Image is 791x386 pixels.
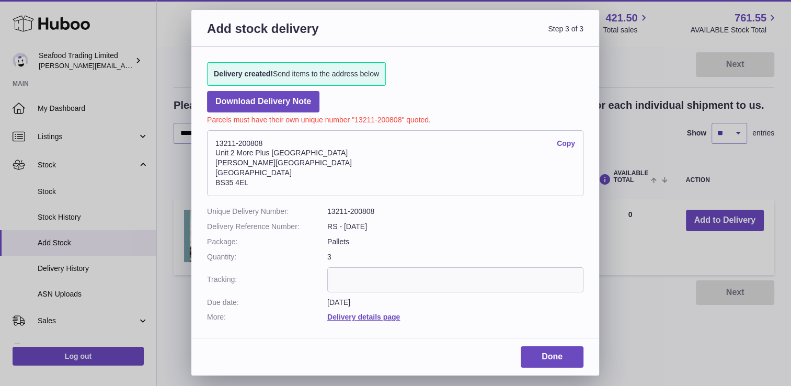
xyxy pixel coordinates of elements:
[207,20,395,49] h3: Add stock delivery
[207,237,327,247] dt: Package:
[214,70,273,78] strong: Delivery created!
[207,91,319,112] a: Download Delivery Note
[521,346,583,368] a: Done
[207,312,327,322] dt: More:
[207,298,327,308] dt: Due date:
[327,298,583,308] dd: [DATE]
[327,207,583,217] dd: 13211-200808
[207,112,583,125] p: Parcels must have their own unique number "13211-200808" quoted.
[327,222,583,232] dd: RS - [DATE]
[557,139,575,149] a: Copy
[207,222,327,232] dt: Delivery Reference Number:
[214,69,379,79] span: Send items to the address below
[327,252,583,262] dd: 3
[207,267,327,292] dt: Tracking:
[207,207,327,217] dt: Unique Delivery Number:
[327,313,400,321] a: Delivery details page
[207,130,583,196] address: 13211-200808 Unit 2 More Plus [GEOGRAPHIC_DATA] [PERSON_NAME][GEOGRAPHIC_DATA] [GEOGRAPHIC_DATA] ...
[327,237,583,247] dd: Pallets
[207,252,327,262] dt: Quantity:
[395,20,583,49] span: Step 3 of 3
